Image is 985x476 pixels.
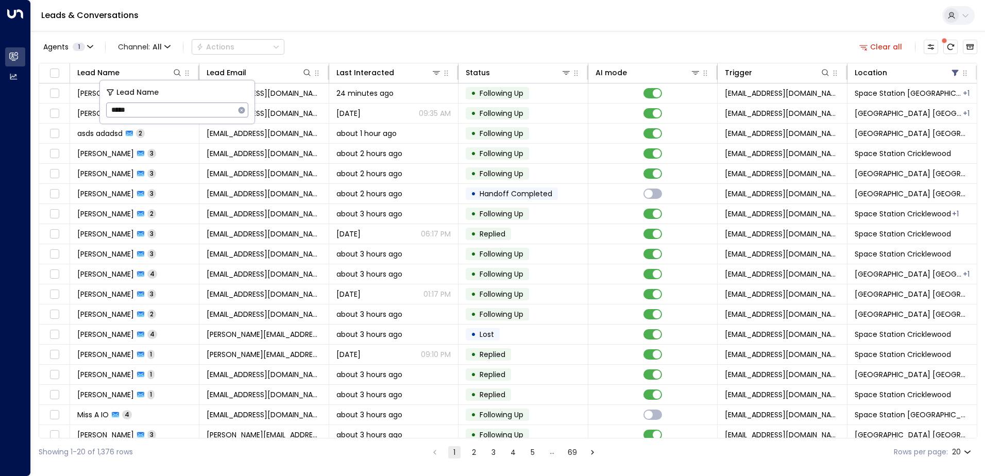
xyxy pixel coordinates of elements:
button: Customize [924,40,938,54]
span: Handoff Completed [480,189,552,199]
span: 3 [147,169,156,178]
span: Rabah Abdellaoui [77,168,134,179]
span: sbarter@live.co.uk [207,88,321,98]
span: feti@triohomes.co.uk [207,189,321,199]
button: Clear all [855,40,907,54]
span: about 3 hours ago [336,269,402,279]
span: Following Up [480,168,523,179]
div: • [471,165,476,182]
div: Last Interacted [336,66,394,79]
span: Toggle select all [48,67,61,80]
span: about 3 hours ago [336,389,402,400]
span: leads@space-station.co.uk [725,289,839,299]
span: sbarter@live.co.uk [207,108,321,118]
span: Space Station Cricklewood [855,349,951,360]
div: Actions [196,42,234,52]
span: robert.robinson225@gmail.com [207,430,321,440]
p: 09:35 AM [419,108,451,118]
span: Sheila Barter [77,88,134,98]
span: Replied [480,349,505,360]
span: Toggle select row [48,188,61,200]
span: Sheila Barter [77,108,134,118]
span: Following Up [480,209,523,219]
span: about 3 hours ago [336,430,402,440]
div: Last Interacted [336,66,441,79]
span: leads@space-station.co.uk [725,128,839,139]
div: • [471,105,476,122]
div: Space Station Swiss Cottage [963,108,970,118]
div: Location [855,66,887,79]
span: Space Station Swiss Cottage [855,410,970,420]
span: Miss A IO [77,410,109,420]
span: Agents [43,43,69,50]
span: 2 [147,209,156,218]
p: 09:10 PM [421,349,451,360]
button: Go to page 2 [468,446,480,458]
label: Rows per page: [894,447,948,457]
span: Toggle select row [48,228,61,241]
button: Archived Leads [963,40,977,54]
span: Following Up [480,309,523,319]
span: Space Station St Johns Wood [855,289,970,299]
span: Giulia Pezzente [77,309,134,319]
span: ffsdd@hotmail.com [207,128,321,139]
div: Trigger [725,66,752,79]
button: Agents1 [39,40,97,54]
span: Space Station Cricklewood [855,209,951,219]
button: Go to page 4 [507,446,519,458]
span: leads@space-station.co.uk [725,249,839,259]
span: Sep 21, 2025 [336,289,361,299]
span: Yesterday [336,108,361,118]
span: Following Up [480,108,523,118]
span: leads@space-station.co.uk [725,430,839,440]
span: about 3 hours ago [336,309,402,319]
button: Go to page 3 [487,446,500,458]
span: Space Station Kilburn [855,128,970,139]
span: Replied [480,229,505,239]
span: Space Station St Johns Wood [855,108,962,118]
div: AI mode [596,66,627,79]
span: Space Station Cricklewood [855,229,951,239]
span: about 1 hour ago [336,128,397,139]
nav: pagination navigation [428,446,599,458]
span: parth10@gmail.com [207,148,321,159]
span: Space Station Kilburn [855,189,970,199]
div: Lead Name [77,66,120,79]
div: … [546,446,558,458]
span: Toggle select row [48,429,61,441]
div: Status [466,66,571,79]
span: Following Up [480,148,523,159]
div: 20 [952,445,973,460]
span: Following Up [480,269,523,279]
span: 3 [147,189,156,198]
span: 3 [147,149,156,158]
span: about 2 hours ago [336,148,402,159]
span: Toggle select row [48,87,61,100]
span: Feti Aliu [77,189,134,199]
div: Space Station St Johns Wood [963,88,970,98]
span: All [152,43,162,51]
span: 1 [73,43,85,51]
div: • [471,125,476,142]
span: leads@space-station.co.uk [725,189,839,199]
span: leads@space-station.co.uk [725,329,839,339]
div: • [471,366,476,383]
span: Toggle select row [48,308,61,321]
a: Leads & Conversations [41,9,139,21]
div: • [471,205,476,223]
span: Sep 09, 2025 [336,229,361,239]
div: Trigger [725,66,830,79]
div: Lead Email [207,66,246,79]
span: leads@space-station.co.uk [725,410,839,420]
span: Toggle select row [48,388,61,401]
span: leads@space-station.co.uk [725,309,839,319]
span: leads@space-station.co.uk [725,389,839,400]
span: Following Up [480,88,523,98]
span: about 2 hours ago [336,189,402,199]
span: rebecca_edwards@outlook.com [207,329,321,339]
span: Hirose Kasuya [77,289,134,299]
span: Following Up [480,128,523,139]
span: Following Up [480,430,523,440]
span: Toggle select row [48,107,61,120]
span: Hirose Kasuya [77,269,134,279]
